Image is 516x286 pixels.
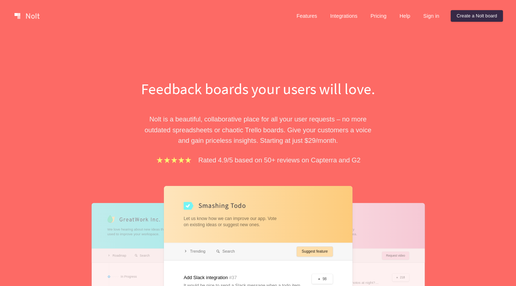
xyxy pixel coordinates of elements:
h1: Feedback boards your users will love. [133,78,383,99]
img: stars.b067e34983.png [156,156,193,164]
a: Create a Nolt board [451,10,503,22]
p: Rated 4.9/5 based on 50+ reviews on Capterra and G2 [198,155,360,165]
a: Integrations [324,10,363,22]
a: Pricing [365,10,392,22]
a: Features [291,10,323,22]
a: Help [394,10,416,22]
p: Nolt is a beautiful, collaborative place for all your user requests – no more outdated spreadshee... [133,114,383,146]
a: Sign in [417,10,445,22]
